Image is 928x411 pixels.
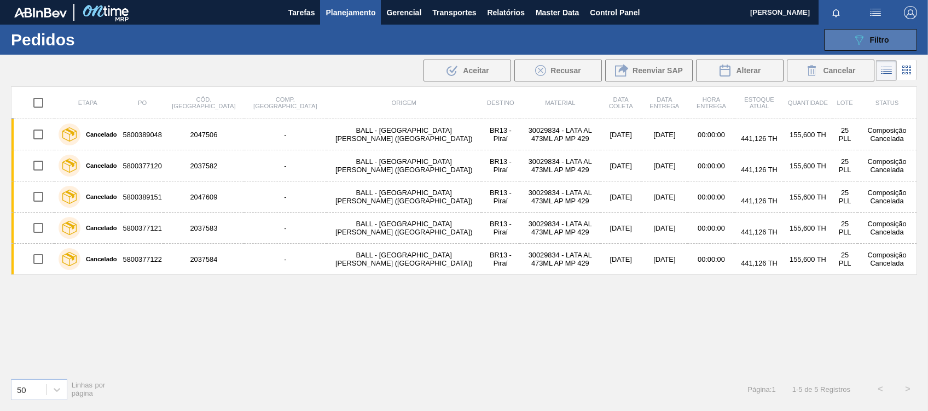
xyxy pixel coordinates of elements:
[164,213,244,244] td: 2037583
[787,60,874,81] button: Cancelar
[244,244,327,275] td: -
[600,244,641,275] td: [DATE]
[17,385,26,394] div: 50
[747,385,775,394] span: Página : 1
[876,60,897,81] div: Visão em Lista
[688,150,735,181] td: 00:00:00
[78,99,97,106] span: Etapa
[164,181,244,213] td: 2047609
[11,244,917,275] a: Cancelado58003771222037584-BALL - [GEOGRAPHIC_DATA][PERSON_NAME] ([GEOGRAPHIC_DATA])BR13 - Piraí3...
[121,244,164,275] td: 5800377122
[14,8,67,17] img: TNhmsLtSVTkK8tSr43FrP2fwEKptu5GPRR3wAAAABJRU5ErkJggg==
[697,96,726,109] span: Hora Entrega
[80,225,117,231] label: Cancelado
[784,119,832,150] td: 155,600 TH
[550,66,581,75] span: Recusar
[327,119,482,150] td: BALL - [GEOGRAPHIC_DATA][PERSON_NAME] ([GEOGRAPHIC_DATA])
[609,96,633,109] span: Data coleta
[11,181,917,213] a: Cancelado58003891512047609-BALL - [GEOGRAPHIC_DATA][PERSON_NAME] ([GEOGRAPHIC_DATA])BR13 - Piraí3...
[897,60,917,81] div: Visão em Cards
[327,150,482,181] td: BALL - [GEOGRAPHIC_DATA][PERSON_NAME] ([GEOGRAPHIC_DATA])
[875,99,898,106] span: Status
[832,213,857,244] td: 25 PLL
[788,99,828,106] span: Quantidade
[164,119,244,150] td: 2047506
[432,6,476,19] span: Transportes
[392,99,416,106] span: Origem
[837,99,852,106] span: Lote
[327,213,482,244] td: BALL - [GEOGRAPHIC_DATA][PERSON_NAME] ([GEOGRAPHIC_DATA])
[784,244,832,275] td: 155,600 TH
[870,36,889,44] span: Filtro
[784,181,832,213] td: 155,600 TH
[482,181,520,213] td: BR13 - Piraí
[482,213,520,244] td: BR13 - Piraí
[600,213,641,244] td: [DATE]
[688,213,735,244] td: 00:00:00
[736,66,761,75] span: Alterar
[792,385,850,394] span: 1 - 5 de 5 Registros
[832,150,857,181] td: 25 PLL
[545,99,575,106] span: Material
[424,60,511,81] div: Aceitar
[819,5,854,20] button: Notificações
[741,228,778,236] span: 441,126 TH
[164,150,244,181] td: 2037582
[688,119,735,150] td: 00:00:00
[327,181,482,213] td: BALL - [GEOGRAPHIC_DATA][PERSON_NAME] ([GEOGRAPHIC_DATA])
[244,150,327,181] td: -
[487,6,524,19] span: Relatórios
[463,66,489,75] span: Aceitar
[253,96,317,109] span: Comp. [GEOGRAPHIC_DATA]
[649,96,679,109] span: Data Entrega
[172,96,235,109] span: Cód. [GEOGRAPHIC_DATA]
[514,60,602,81] div: Recusar
[784,150,832,181] td: 155,600 TH
[520,213,600,244] td: 30029834 - LATA AL 473ML AP MP 429
[11,119,917,150] a: Cancelado58003890482047506-BALL - [GEOGRAPHIC_DATA][PERSON_NAME] ([GEOGRAPHIC_DATA])BR13 - Piraí3...
[696,60,784,81] div: Alterar Pedido
[904,6,917,19] img: Logout
[784,213,832,244] td: 155,600 TH
[11,150,917,181] a: Cancelado58003771202037582-BALL - [GEOGRAPHIC_DATA][PERSON_NAME] ([GEOGRAPHIC_DATA])BR13 - Piraí3...
[857,150,917,181] td: Composição Cancelada
[605,60,693,81] div: Reenviar SAP
[641,119,688,150] td: [DATE]
[633,66,683,75] span: Reenviar SAP
[121,150,164,181] td: 5800377120
[590,6,640,19] span: Control Panel
[138,99,147,106] span: PO
[72,381,106,397] span: Linhas por página
[482,150,520,181] td: BR13 - Piraí
[832,119,857,150] td: 25 PLL
[536,6,579,19] span: Master Data
[744,96,774,109] span: Estoque atual
[894,375,921,403] button: >
[482,244,520,275] td: BR13 - Piraí
[641,181,688,213] td: [DATE]
[641,244,688,275] td: [DATE]
[600,181,641,213] td: [DATE]
[520,150,600,181] td: 30029834 - LATA AL 473ML AP MP 429
[857,181,917,213] td: Composição Cancelada
[520,119,600,150] td: 30029834 - LATA AL 473ML AP MP 429
[244,181,327,213] td: -
[121,213,164,244] td: 5800377121
[520,244,600,275] td: 30029834 - LATA AL 473ML AP MP 429
[741,166,778,174] span: 441,126 TH
[487,99,514,106] span: Destino
[696,60,784,81] button: Alterar
[386,6,421,19] span: Gerencial
[520,181,600,213] td: 30029834 - LATA AL 473ML AP MP 429
[11,213,917,244] a: Cancelado58003771212037583-BALL - [GEOGRAPHIC_DATA][PERSON_NAME] ([GEOGRAPHIC_DATA])BR13 - Piraí3...
[867,375,894,403] button: <
[164,244,244,275] td: 2037584
[857,244,917,275] td: Composição Cancelada
[787,60,874,81] div: Cancelar Pedidos em Massa
[80,162,117,169] label: Cancelado
[823,66,855,75] span: Cancelar
[641,150,688,181] td: [DATE]
[741,134,778,143] span: 441,126 TH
